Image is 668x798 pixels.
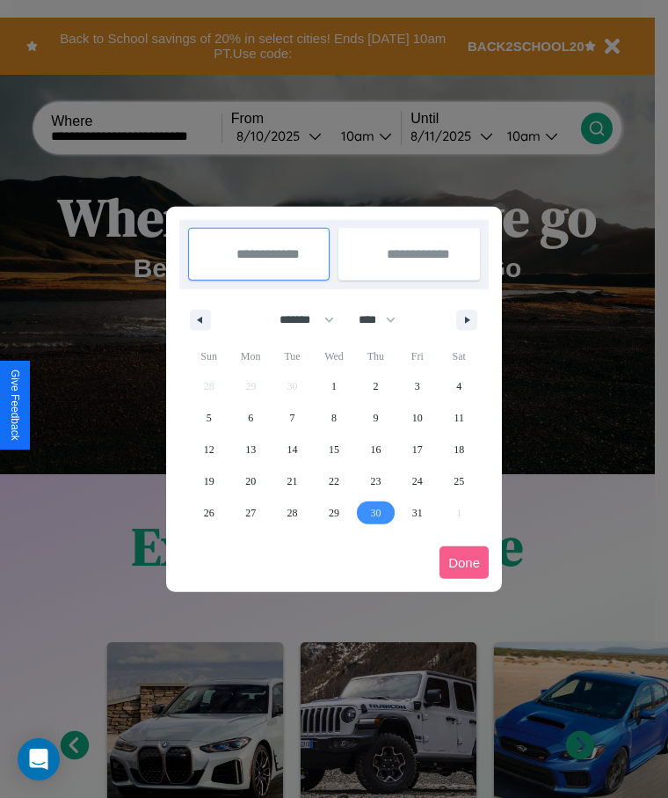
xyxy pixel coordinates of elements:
[456,370,461,402] span: 4
[396,434,438,465] button: 17
[412,497,423,529] span: 31
[412,465,423,497] span: 24
[396,342,438,370] span: Fri
[272,497,313,529] button: 28
[272,434,313,465] button: 14
[287,465,298,497] span: 21
[412,402,423,434] span: 10
[313,342,354,370] span: Wed
[370,497,381,529] span: 30
[331,370,337,402] span: 1
[9,370,21,441] div: Give Feedback
[355,465,396,497] button: 23
[355,497,396,529] button: 30
[204,465,214,497] span: 19
[204,434,214,465] span: 12
[188,434,229,465] button: 12
[439,342,480,370] span: Sat
[287,434,298,465] span: 14
[245,465,256,497] span: 20
[331,402,337,434] span: 8
[313,465,354,497] button: 22
[412,434,423,465] span: 17
[313,434,354,465] button: 15
[373,370,378,402] span: 2
[313,370,354,402] button: 1
[188,402,229,434] button: 5
[415,370,420,402] span: 3
[439,465,480,497] button: 25
[454,402,464,434] span: 11
[245,497,256,529] span: 27
[272,402,313,434] button: 7
[188,465,229,497] button: 19
[373,402,378,434] span: 9
[439,434,480,465] button: 18
[439,546,489,579] button: Done
[329,497,339,529] span: 29
[396,402,438,434] button: 10
[229,434,271,465] button: 13
[313,402,354,434] button: 8
[329,434,339,465] span: 15
[439,402,480,434] button: 11
[396,465,438,497] button: 24
[229,465,271,497] button: 20
[207,402,212,434] span: 5
[370,465,381,497] span: 23
[355,402,396,434] button: 9
[290,402,295,434] span: 7
[396,370,438,402] button: 3
[229,402,271,434] button: 6
[370,434,381,465] span: 16
[454,465,464,497] span: 25
[188,497,229,529] button: 26
[229,342,271,370] span: Mon
[204,497,214,529] span: 26
[396,497,438,529] button: 31
[188,342,229,370] span: Sun
[287,497,298,529] span: 28
[272,465,313,497] button: 21
[355,342,396,370] span: Thu
[355,370,396,402] button: 2
[454,434,464,465] span: 18
[18,738,60,780] div: Open Intercom Messenger
[313,497,354,529] button: 29
[355,434,396,465] button: 16
[229,497,271,529] button: 27
[245,434,256,465] span: 13
[248,402,253,434] span: 6
[439,370,480,402] button: 4
[272,342,313,370] span: Tue
[329,465,339,497] span: 22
